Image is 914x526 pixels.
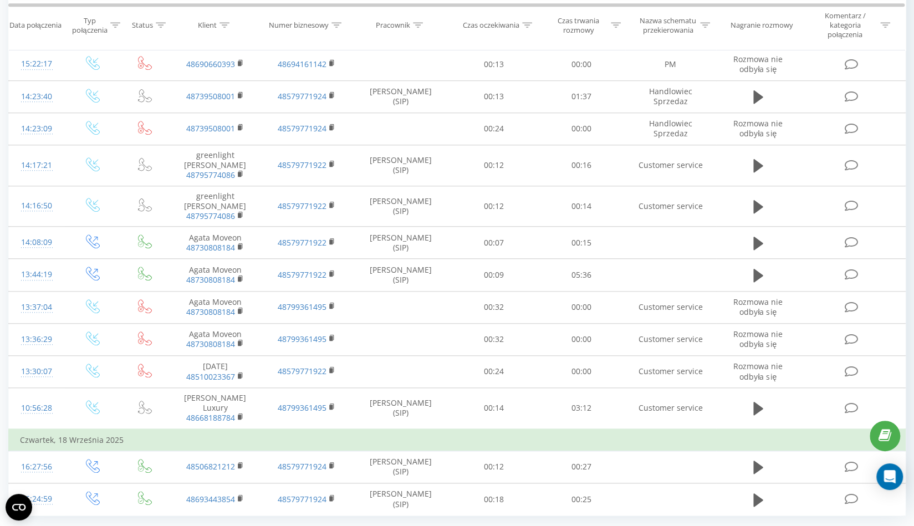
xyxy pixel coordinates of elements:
[170,323,261,355] td: Agata Moveon
[132,21,153,30] div: Status
[625,48,716,80] td: PM
[450,388,538,429] td: 00:14
[463,21,519,30] div: Czas oczekiwania
[625,186,716,227] td: Customer service
[170,388,261,429] td: [PERSON_NAME] Luxury
[20,155,54,176] div: 14:17:21
[186,170,235,180] a: 48795774086
[20,361,54,382] div: 13:30:07
[20,86,54,108] div: 14:23:40
[278,366,326,376] a: 48579771922
[538,355,625,387] td: 00:00
[20,297,54,318] div: 13:37:04
[549,16,608,35] div: Czas trwania rozmowy
[538,186,625,227] td: 00:14
[450,186,538,227] td: 00:12
[352,388,450,429] td: [PERSON_NAME] (SIP)
[450,80,538,113] td: 00:13
[278,302,326,312] a: 48799361495
[20,232,54,253] div: 14:08:09
[186,91,235,101] a: 48739508001
[278,461,326,472] a: 48579771924
[170,186,261,227] td: greenlight [PERSON_NAME]
[625,388,716,429] td: Customer service
[278,269,326,280] a: 48579771922
[170,227,261,259] td: Agata Moveon
[538,291,625,323] td: 00:00
[278,59,326,69] a: 48694161142
[278,402,326,413] a: 48799361495
[538,48,625,80] td: 00:00
[625,323,716,355] td: Customer service
[20,329,54,350] div: 13:36:29
[278,334,326,344] a: 48799361495
[72,16,107,35] div: Typ połączenia
[278,237,326,248] a: 48579771922
[9,429,906,451] td: Czwartek, 18 Września 2025
[450,259,538,291] td: 00:09
[733,54,783,74] span: Rozmowa nie odbyła się
[733,297,783,317] span: Rozmowa nie odbyła się
[278,201,326,211] a: 48579771922
[20,397,54,419] div: 10:56:28
[186,339,235,349] a: 48730808184
[186,494,235,504] a: 48693443854
[278,91,326,101] a: 48579771924
[198,21,217,30] div: Klient
[538,483,625,515] td: 00:25
[538,388,625,429] td: 03:12
[6,494,32,520] button: Open CMP widget
[20,456,54,478] div: 16:27:56
[625,145,716,186] td: Customer service
[538,451,625,483] td: 00:27
[376,21,410,30] div: Pracownik
[20,53,54,75] div: 15:22:17
[186,412,235,423] a: 48668188784
[538,80,625,113] td: 01:37
[625,355,716,387] td: Customer service
[731,21,793,30] div: Nagranie rozmowy
[186,371,235,382] a: 48510023367
[186,123,235,134] a: 48739508001
[278,494,326,504] a: 48579771924
[538,323,625,355] td: 00:00
[9,21,62,30] div: Data połączenia
[20,264,54,285] div: 13:44:19
[538,145,625,186] td: 00:16
[638,16,697,35] div: Nazwa schematu przekierowania
[186,274,235,285] a: 48730808184
[352,483,450,515] td: [PERSON_NAME] (SIP)
[352,145,450,186] td: [PERSON_NAME] (SIP)
[20,488,54,510] div: 16:24:59
[733,118,783,139] span: Rozmowa nie odbyła się
[450,145,538,186] td: 00:12
[186,307,235,317] a: 48730808184
[450,355,538,387] td: 00:24
[450,113,538,145] td: 00:24
[278,160,326,170] a: 48579771922
[352,259,450,291] td: [PERSON_NAME] (SIP)
[813,12,877,40] div: Komentarz / kategoria połączenia
[352,451,450,483] td: [PERSON_NAME] (SIP)
[186,461,235,472] a: 48506821212
[625,80,716,113] td: Handlowiec Sprzedaz
[186,211,235,221] a: 48795774086
[450,483,538,515] td: 00:18
[876,463,903,490] div: Open Intercom Messenger
[352,227,450,259] td: [PERSON_NAME] (SIP)
[278,123,326,134] a: 48579771924
[186,59,235,69] a: 48690660393
[733,329,783,349] span: Rozmowa nie odbyła się
[538,259,625,291] td: 05:36
[352,186,450,227] td: [PERSON_NAME] (SIP)
[186,242,235,253] a: 48730808184
[733,361,783,381] span: Rozmowa nie odbyła się
[450,48,538,80] td: 00:13
[20,195,54,217] div: 14:16:50
[170,291,261,323] td: Agata Moveon
[170,259,261,291] td: Agata Moveon
[625,291,716,323] td: Customer service
[170,355,261,387] td: [DATE]
[170,145,261,186] td: greenlight [PERSON_NAME]
[269,21,329,30] div: Numer biznesowy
